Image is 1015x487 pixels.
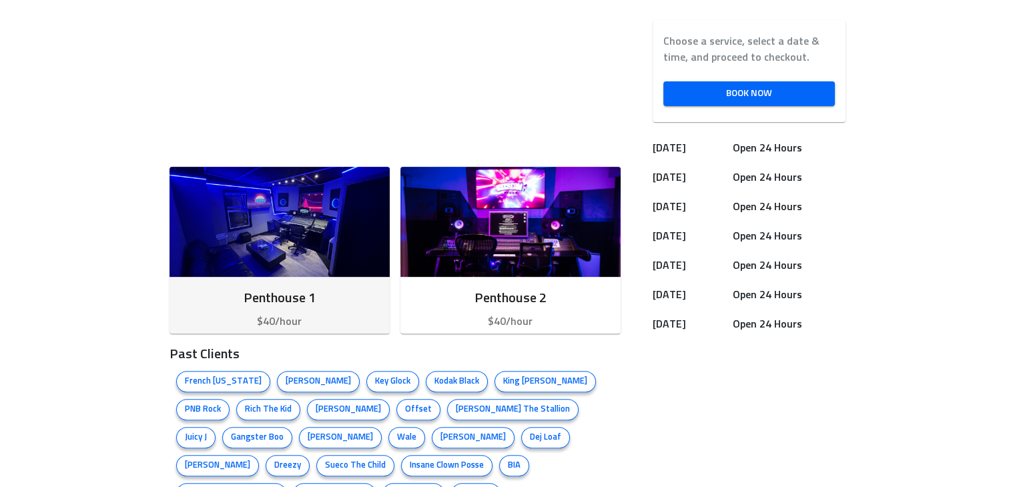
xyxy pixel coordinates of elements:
span: Offset [397,403,440,416]
p: $40/hour [411,314,610,330]
h6: [DATE] [653,256,728,275]
img: Room image [170,167,390,277]
a: Book Now [663,81,835,106]
h6: [DATE] [653,139,728,157]
span: King [PERSON_NAME] [495,375,595,388]
span: French [US_STATE] [177,375,270,388]
span: Key Glock [367,375,418,388]
button: Penthouse 1$40/hour [170,167,390,334]
span: Insane Clown Posse [402,459,492,472]
p: $40/hour [180,314,379,330]
label: Choose a service, select a date & time, and proceed to checkout. [663,33,835,65]
span: Sueco The Child [317,459,394,472]
span: Gangster Boo [223,431,292,444]
h6: Open 24 Hours [733,197,840,216]
h6: [DATE] [653,168,728,187]
h6: Open 24 Hours [733,139,840,157]
h3: Past Clients [170,344,621,364]
span: Wale [389,431,424,444]
h6: [DATE] [653,315,728,334]
h6: [DATE] [653,197,728,216]
h6: [DATE] [653,227,728,246]
span: Kodak Black [426,375,487,388]
span: [PERSON_NAME] [278,375,359,388]
span: Juicy J [177,431,215,444]
h6: Penthouse 1 [180,288,379,309]
h6: Open 24 Hours [733,286,840,304]
span: PNB Rock [177,403,229,416]
span: [PERSON_NAME] The Stallion [448,403,578,416]
span: [PERSON_NAME] [308,403,389,416]
button: Penthouse 2$40/hour [400,167,621,334]
span: Dreezy [266,459,309,472]
h6: Open 24 Hours [733,256,840,275]
span: BIA [500,459,529,472]
span: Dej Loaf [522,431,569,444]
span: Book Now [674,85,825,102]
h6: [DATE] [653,286,728,304]
span: [PERSON_NAME] [300,431,381,444]
h6: Open 24 Hours [733,168,840,187]
h6: Open 24 Hours [733,315,840,334]
span: [PERSON_NAME] [432,431,514,444]
img: Room image [400,167,621,277]
span: Rich The Kid [237,403,300,416]
h6: Penthouse 2 [411,288,610,309]
span: [PERSON_NAME] [177,459,258,472]
h6: Open 24 Hours [733,227,840,246]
